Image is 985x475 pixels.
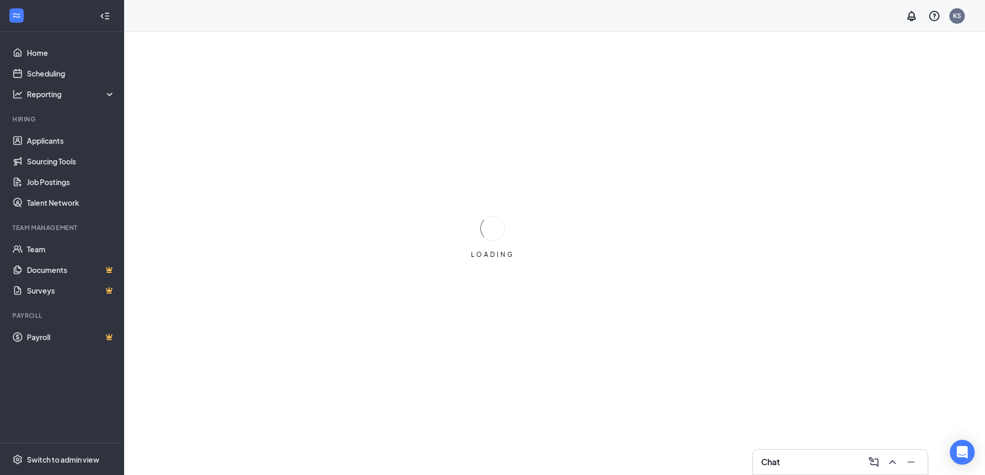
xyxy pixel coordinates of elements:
[27,63,115,84] a: Scheduling
[12,311,113,320] div: Payroll
[905,10,918,22] svg: Notifications
[903,454,919,470] button: Minimize
[12,115,113,124] div: Hiring
[761,456,780,468] h3: Chat
[12,89,23,99] svg: Analysis
[928,10,941,22] svg: QuestionInfo
[11,10,22,21] svg: WorkstreamLogo
[27,454,99,465] div: Switch to admin view
[27,327,115,347] a: PayrollCrown
[905,456,917,468] svg: Minimize
[886,456,899,468] svg: ChevronUp
[12,454,23,465] svg: Settings
[27,192,115,213] a: Talent Network
[953,11,961,20] div: KS
[27,239,115,259] a: Team
[27,42,115,63] a: Home
[27,89,116,99] div: Reporting
[884,454,901,470] button: ChevronUp
[12,223,113,232] div: Team Management
[27,259,115,280] a: DocumentsCrown
[27,280,115,301] a: SurveysCrown
[27,130,115,151] a: Applicants
[467,250,519,259] div: LOADING
[27,151,115,172] a: Sourcing Tools
[868,456,880,468] svg: ComposeMessage
[100,11,110,21] svg: Collapse
[950,440,975,465] div: Open Intercom Messenger
[27,172,115,192] a: Job Postings
[866,454,882,470] button: ComposeMessage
